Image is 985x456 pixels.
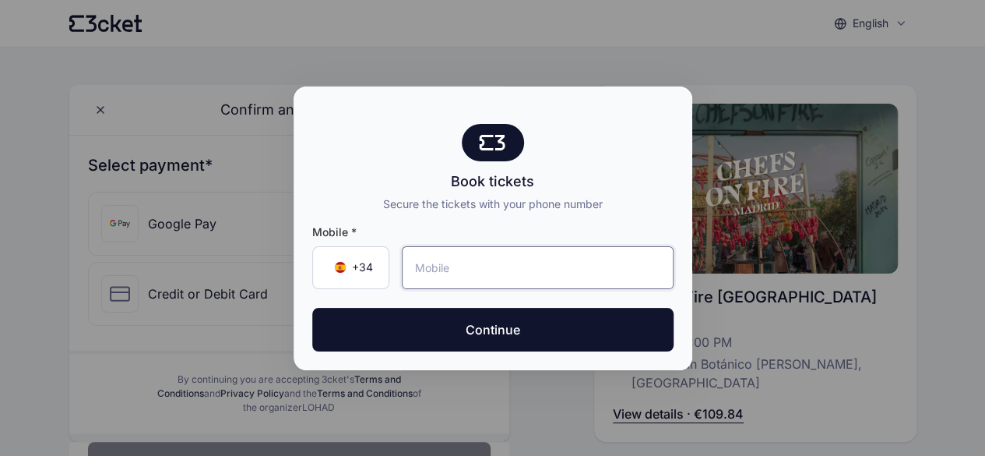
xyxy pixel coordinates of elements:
button: Continue [312,308,674,352]
div: Book tickets [383,171,603,193]
input: Mobile [402,246,674,289]
span: Mobile * [312,224,674,240]
div: Secure the tickets with your phone number [383,196,603,212]
div: Country Code Selector [312,246,389,289]
span: +34 [352,260,373,275]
